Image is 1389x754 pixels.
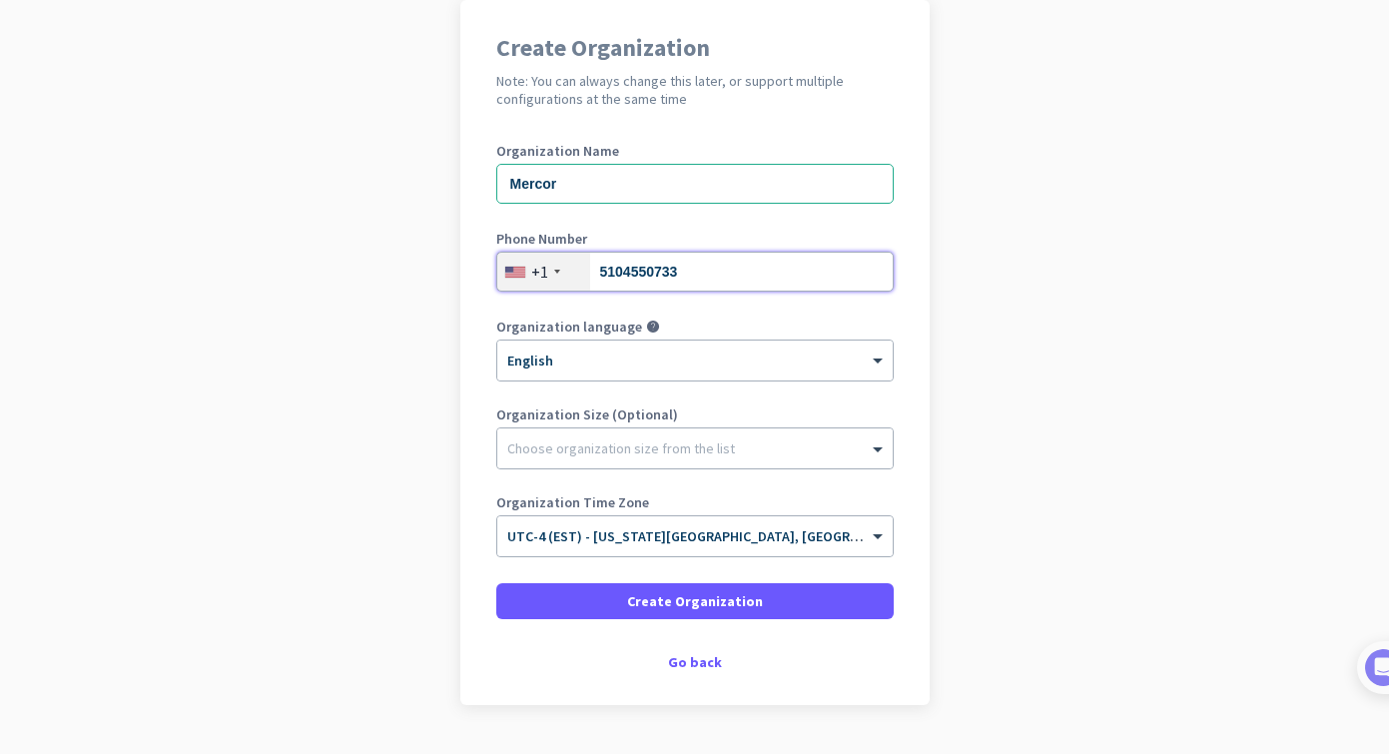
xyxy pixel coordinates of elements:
[496,320,642,334] label: Organization language
[496,144,894,158] label: Organization Name
[496,252,894,292] input: 201-555-0123
[496,232,894,246] label: Phone Number
[496,583,894,619] button: Create Organization
[496,72,894,108] h2: Note: You can always change this later, or support multiple configurations at the same time
[531,262,548,282] div: +1
[646,320,660,334] i: help
[627,591,763,611] span: Create Organization
[496,495,894,509] label: Organization Time Zone
[496,655,894,669] div: Go back
[496,36,894,60] h1: Create Organization
[496,407,894,421] label: Organization Size (Optional)
[496,164,894,204] input: What is the name of your organization?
